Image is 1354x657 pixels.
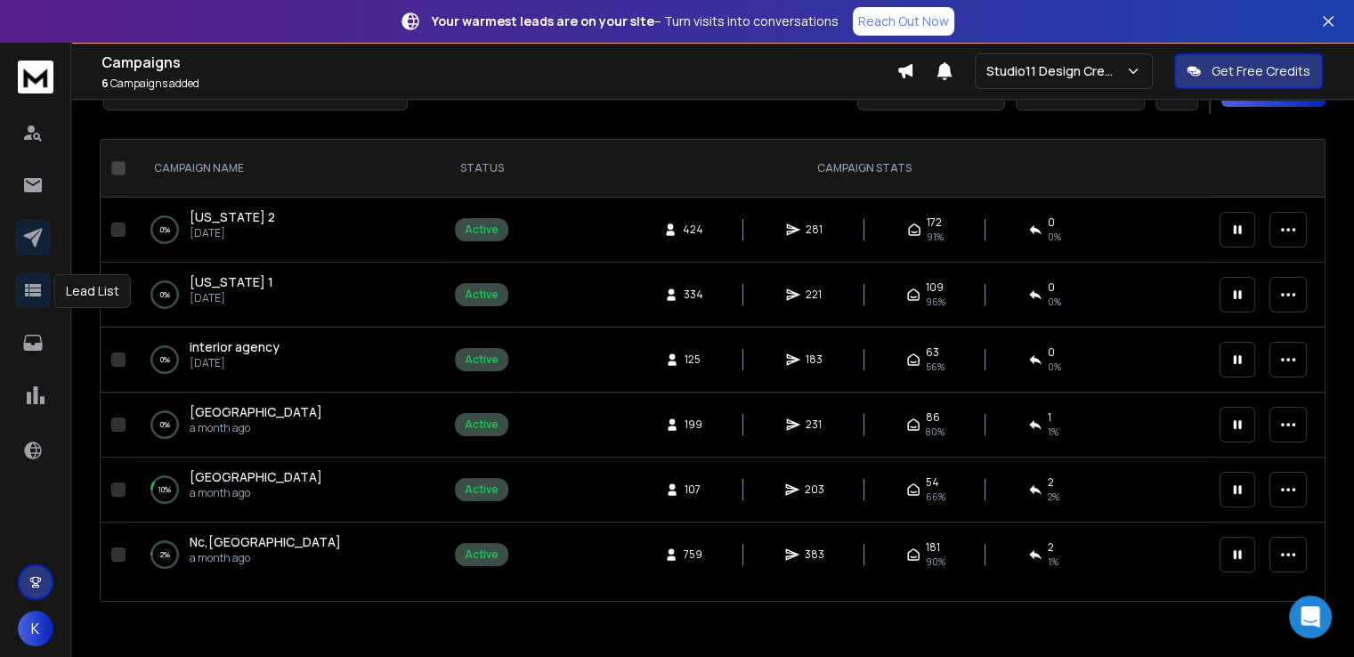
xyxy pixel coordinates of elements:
[190,273,273,291] a: [US_STATE] 1
[1048,295,1061,309] span: 0 %
[101,77,896,91] p: Campaigns added
[101,76,109,91] span: 6
[190,208,275,225] span: [US_STATE] 2
[190,226,275,240] p: [DATE]
[926,490,945,504] span: 66 %
[805,547,824,562] span: 383
[133,393,444,458] td: 0%[GEOGRAPHIC_DATA]a month ago
[444,140,519,198] th: STATUS
[1048,410,1051,425] span: 1
[190,273,273,290] span: [US_STATE] 1
[190,421,322,435] p: a month ago
[684,288,703,302] span: 334
[190,338,280,355] span: interior agency
[858,12,949,30] p: Reach Out Now
[926,425,945,439] span: 80 %
[432,12,654,29] strong: Your warmest leads are on your site
[806,418,823,432] span: 231
[190,486,322,500] p: a month ago
[160,546,170,564] p: 2 %
[18,611,53,646] button: K
[1212,62,1310,80] p: Get Free Credits
[465,353,499,367] div: Active
[133,198,444,263] td: 0%[US_STATE] 2[DATE]
[18,61,53,93] img: logo
[806,223,823,237] span: 281
[519,140,1209,198] th: CAMPAIGN STATS
[1048,475,1054,490] span: 2
[926,475,939,490] span: 54
[465,483,499,497] div: Active
[685,483,702,497] span: 107
[853,7,954,36] a: Reach Out Now
[190,533,341,550] span: Nc,[GEOGRAPHIC_DATA]
[1174,53,1323,89] button: Get Free Credits
[927,215,942,230] span: 172
[1048,555,1058,569] span: 1 %
[1048,345,1055,360] span: 0
[190,468,322,485] span: [GEOGRAPHIC_DATA]
[160,286,170,304] p: 0 %
[683,223,703,237] span: 424
[465,418,499,432] div: Active
[926,555,945,569] span: 90 %
[190,533,341,551] a: Nc,[GEOGRAPHIC_DATA]
[684,547,702,562] span: 759
[158,481,171,499] p: 10 %
[133,328,444,393] td: 0%interior agency[DATE]
[806,353,823,367] span: 183
[190,403,322,421] a: [GEOGRAPHIC_DATA]
[926,295,945,309] span: 96 %
[806,288,823,302] span: 221
[1048,360,1061,374] span: 0 %
[190,403,322,420] span: [GEOGRAPHIC_DATA]
[1048,280,1055,295] span: 0
[805,483,824,497] span: 203
[926,410,940,425] span: 86
[160,221,170,239] p: 0 %
[1048,230,1061,244] span: 0 %
[1048,425,1058,439] span: 1 %
[986,62,1125,80] p: Studio11 Design Creative
[1048,540,1054,555] span: 2
[190,208,275,226] a: [US_STATE] 2
[133,458,444,523] td: 10%[GEOGRAPHIC_DATA]a month ago
[1289,596,1332,638] div: Open Intercom Messenger
[465,288,499,302] div: Active
[133,263,444,328] td: 0%[US_STATE] 1[DATE]
[101,52,896,73] h1: Campaigns
[926,540,940,555] span: 181
[685,418,702,432] span: 199
[190,356,280,370] p: [DATE]
[685,353,702,367] span: 125
[1048,490,1059,504] span: 2 %
[190,551,341,565] p: a month ago
[160,416,170,434] p: 0 %
[190,338,280,356] a: interior agency
[1048,215,1055,230] span: 0
[54,274,131,308] div: Lead List
[160,351,170,369] p: 0 %
[465,547,499,562] div: Active
[133,140,444,198] th: CAMPAIGN NAME
[926,360,945,374] span: 56 %
[190,291,273,305] p: [DATE]
[926,345,939,360] span: 63
[432,12,839,30] p: – Turn visits into conversations
[465,223,499,237] div: Active
[926,280,944,295] span: 109
[190,468,322,486] a: [GEOGRAPHIC_DATA]
[927,230,944,244] span: 91 %
[133,523,444,588] td: 2%Nc,[GEOGRAPHIC_DATA]a month ago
